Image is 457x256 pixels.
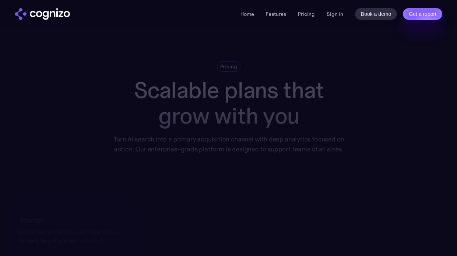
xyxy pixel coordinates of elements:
a: Book a demo [355,8,397,20]
h2: Starter [20,214,136,226]
a: Sign in [327,10,343,18]
a: home [15,8,70,20]
div: Turn AI search into a primary acquisition channel with deep analytics focused on action. Our ente... [108,134,349,154]
div: For growing startups and agile SMEs looking to get started with AEO [20,228,136,245]
a: Home [240,11,254,17]
a: Features [266,11,286,17]
h1: Scalable plans that grow with you [108,77,349,129]
a: Pricing [298,11,315,17]
img: cognizo logo [15,8,70,20]
div: Pricing [220,63,237,70]
a: Get a report [403,8,442,20]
